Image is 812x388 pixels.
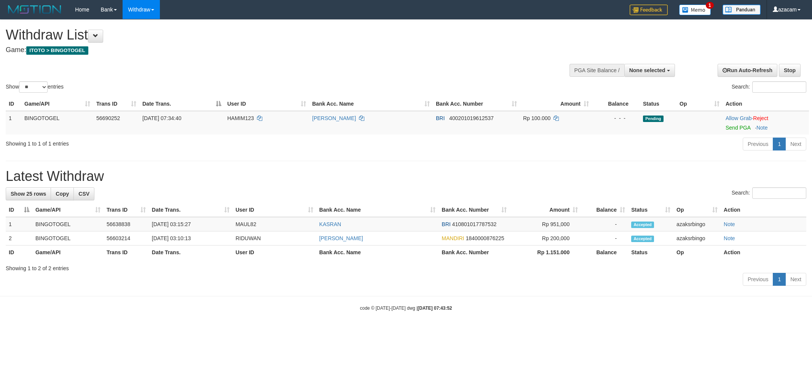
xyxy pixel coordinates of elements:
[6,261,806,272] div: Showing 1 to 2 of 2 entries
[6,203,32,217] th: ID: activate to sort column descending
[6,231,32,245] td: 2
[418,306,452,311] strong: [DATE] 07:43:52
[6,245,32,260] th: ID
[510,203,581,217] th: Amount: activate to sort column ascending
[779,64,801,77] a: Stop
[724,221,735,227] a: Note
[629,67,665,73] span: None selected
[523,115,550,121] span: Rp 100.000
[723,5,761,15] img: panduan.png
[21,97,93,111] th: Game/API: activate to sort column ascending
[227,115,254,121] span: HAMIM123
[6,81,64,93] label: Show entries
[6,137,333,147] div: Showing 1 to 1 of 1 entries
[26,46,88,55] span: ITOTO > BINGOTOGEL
[721,245,806,260] th: Action
[756,125,768,131] a: Note
[723,111,809,135] td: ·
[630,5,668,15] img: Feedback.jpg
[732,81,806,93] label: Search:
[149,217,233,231] td: [DATE] 03:15:27
[732,187,806,199] label: Search:
[785,138,806,150] a: Next
[319,235,363,241] a: [PERSON_NAME]
[139,97,224,111] th: Date Trans.: activate to sort column descending
[439,245,510,260] th: Bank Acc. Number
[595,114,637,122] div: - - -
[104,245,149,260] th: Trans ID
[706,2,714,9] span: 1
[360,306,452,311] small: code © [DATE]-[DATE] dwg |
[6,27,534,43] h1: Withdraw List
[466,235,504,241] span: Copy 1840000876225 to clipboard
[312,115,356,121] a: [PERSON_NAME]
[233,217,316,231] td: MAUL82
[581,245,628,260] th: Balance
[581,217,628,231] td: -
[752,81,806,93] input: Search:
[628,245,673,260] th: Status
[56,191,69,197] span: Copy
[149,231,233,245] td: [DATE] 03:10:13
[6,217,32,231] td: 1
[96,115,120,121] span: 56690252
[643,116,664,122] span: Pending
[628,203,673,217] th: Status: activate to sort column ascending
[6,97,21,111] th: ID
[581,231,628,245] td: -
[520,97,592,111] th: Amount: activate to sort column ascending
[73,187,94,200] a: CSV
[436,115,445,121] span: BRI
[316,203,439,217] th: Bank Acc. Name: activate to sort column ascending
[743,138,773,150] a: Previous
[19,81,48,93] select: Showentries
[510,245,581,260] th: Rp 1.151.000
[631,236,654,242] span: Accepted
[6,169,806,184] h1: Latest Withdraw
[433,97,520,111] th: Bank Acc. Number: activate to sort column ascending
[624,64,675,77] button: None selected
[233,245,316,260] th: User ID
[316,245,439,260] th: Bank Acc. Name
[104,217,149,231] td: 56638838
[640,97,676,111] th: Status
[6,46,534,54] h4: Game:
[32,203,104,217] th: Game/API: activate to sort column ascending
[723,97,809,111] th: Action
[773,138,786,150] a: 1
[673,245,721,260] th: Op
[510,231,581,245] td: Rp 200,000
[149,245,233,260] th: Date Trans.
[32,217,104,231] td: BINGOTOGEL
[142,115,181,121] span: [DATE] 07:34:40
[581,203,628,217] th: Balance: activate to sort column ascending
[104,231,149,245] td: 56603214
[6,4,64,15] img: MOTION_logo.png
[309,97,433,111] th: Bank Acc. Name: activate to sort column ascending
[673,231,721,245] td: azaksrbingo
[6,187,51,200] a: Show 25 rows
[442,221,450,227] span: BRI
[51,187,74,200] a: Copy
[785,273,806,286] a: Next
[673,203,721,217] th: Op: activate to sort column ascending
[233,203,316,217] th: User ID: activate to sort column ascending
[78,191,89,197] span: CSV
[773,273,786,286] a: 1
[233,231,316,245] td: RIDUWAN
[93,97,139,111] th: Trans ID: activate to sort column ascending
[442,235,464,241] span: MANDIRI
[21,111,93,135] td: BINGOTOGEL
[6,111,21,135] td: 1
[449,115,494,121] span: Copy 400201019612537 to clipboard
[718,64,777,77] a: Run Auto-Refresh
[439,203,510,217] th: Bank Acc. Number: activate to sort column ascending
[319,221,341,227] a: KASRAN
[676,97,723,111] th: Op: activate to sort column ascending
[631,222,654,228] span: Accepted
[726,115,753,121] span: ·
[724,235,735,241] a: Note
[673,217,721,231] td: azaksrbingo
[752,187,806,199] input: Search:
[726,115,751,121] a: Allow Grab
